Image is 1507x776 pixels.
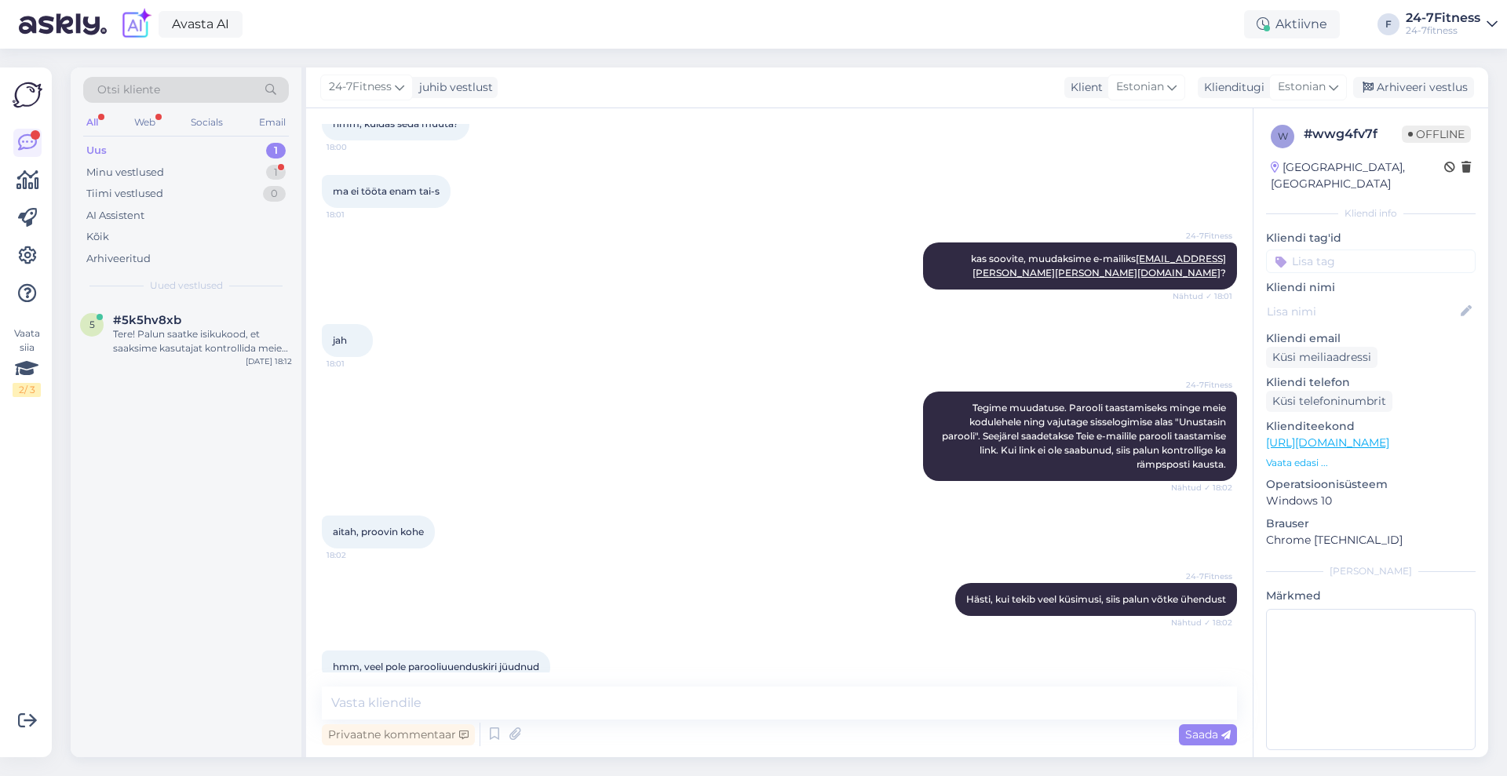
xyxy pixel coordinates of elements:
[13,80,42,110] img: Askly Logo
[1271,159,1444,192] div: [GEOGRAPHIC_DATA], [GEOGRAPHIC_DATA]
[329,78,392,96] span: 24-7Fitness
[1064,79,1103,96] div: Klient
[1266,435,1389,450] a: [URL][DOMAIN_NAME]
[327,141,385,153] span: 18:00
[327,549,385,561] span: 18:02
[150,279,223,293] span: Uued vestlused
[1173,290,1232,302] span: Nähtud ✓ 18:01
[327,358,385,370] span: 18:01
[246,355,292,367] div: [DATE] 18:12
[333,661,539,672] span: hmm, veel pole parooliuuenduskiri jüudnud
[1406,24,1480,37] div: 24-7fitness
[942,402,1228,470] span: Tegime muudatuse. Parooli taastamiseks minge meie kodulehele ning vajutage sisselogimise alas "Un...
[86,251,151,267] div: Arhiveeritud
[333,526,424,537] span: aitah, proovin kohe
[1278,130,1288,142] span: w
[333,118,458,129] span: hmm, kuidas seda muuta?
[86,143,107,158] div: Uus
[1185,727,1231,741] span: Saada
[131,112,159,133] div: Web
[1171,482,1232,494] span: Nähtud ✓ 18:02
[86,186,163,202] div: Tiimi vestlused
[1278,78,1326,96] span: Estonian
[971,253,1226,279] span: kas soovite, muudaksime e-mailiks ?
[1266,588,1476,604] p: Märkmed
[1266,476,1476,493] p: Operatsioonisüsteem
[1173,570,1232,582] span: 24-7Fitness
[966,593,1226,605] span: Hästi, kui tekib veel küsimusi, siis palun võtke ühendust
[13,383,41,397] div: 2 / 3
[333,334,347,346] span: jah
[1266,347,1377,368] div: Küsi meiliaadressi
[333,185,440,197] span: ma ei tööta enam tai-s
[1173,230,1232,242] span: 24-7Fitness
[86,208,144,224] div: AI Assistent
[89,319,95,330] span: 5
[83,112,101,133] div: All
[327,209,385,220] span: 18:01
[266,165,286,180] div: 1
[1402,126,1471,143] span: Offline
[1244,10,1340,38] div: Aktiivne
[1198,79,1264,96] div: Klienditugi
[188,112,226,133] div: Socials
[1266,230,1476,246] p: Kliendi tag'id
[1304,125,1402,144] div: # wwg4fv7f
[1266,456,1476,470] p: Vaata edasi ...
[1266,532,1476,548] p: Chrome [TECHNICAL_ID]
[86,229,109,245] div: Kõik
[86,165,164,180] div: Minu vestlused
[1266,250,1476,273] input: Lisa tag
[1406,12,1498,37] a: 24-7Fitness24-7fitness
[119,8,152,41] img: explore-ai
[1406,12,1480,24] div: 24-7Fitness
[159,11,243,38] a: Avasta AI
[322,724,475,745] div: Privaatne kommentaar
[1266,279,1476,296] p: Kliendi nimi
[1266,374,1476,391] p: Kliendi telefon
[1266,418,1476,435] p: Klienditeekond
[1266,564,1476,578] div: [PERSON_NAME]
[1267,303,1458,320] input: Lisa nimi
[1116,78,1164,96] span: Estonian
[1171,617,1232,628] span: Nähtud ✓ 18:02
[113,327,292,355] div: Tere! Palun saatke isikukood, et saaksime kasutajat kontrollida meie süsteemis.
[1266,206,1476,220] div: Kliendi info
[1173,379,1232,391] span: 24-7Fitness
[1377,13,1399,35] div: F
[266,143,286,158] div: 1
[113,313,181,327] span: #5k5hv8xb
[1353,77,1474,98] div: Arhiveeri vestlus
[256,112,289,133] div: Email
[1266,391,1392,412] div: Küsi telefoninumbrit
[1266,493,1476,509] p: Windows 10
[1266,330,1476,347] p: Kliendi email
[13,326,41,397] div: Vaata siia
[413,79,493,96] div: juhib vestlust
[263,186,286,202] div: 0
[97,82,160,98] span: Otsi kliente
[1266,516,1476,532] p: Brauser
